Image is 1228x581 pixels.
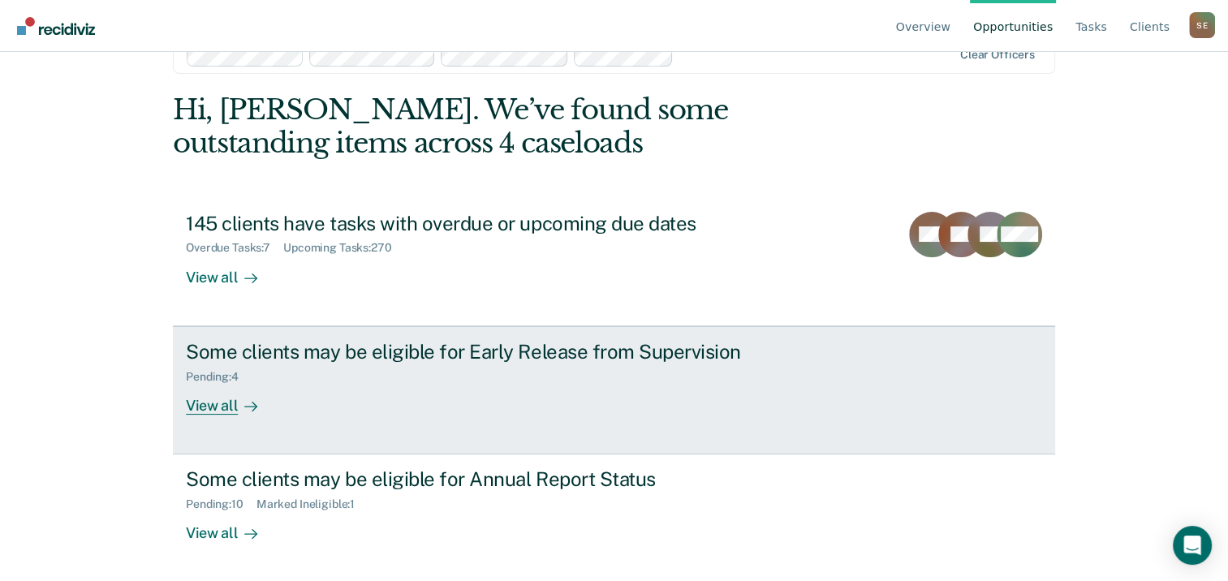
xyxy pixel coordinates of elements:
[186,383,277,415] div: View all
[186,370,252,384] div: Pending : 4
[186,497,256,511] div: Pending : 10
[173,326,1055,454] a: Some clients may be eligible for Early Release from SupervisionPending:4View all
[186,212,756,235] div: 145 clients have tasks with overdue or upcoming due dates
[283,241,405,255] div: Upcoming Tasks : 270
[186,255,277,286] div: View all
[186,241,283,255] div: Overdue Tasks : 7
[173,199,1055,326] a: 145 clients have tasks with overdue or upcoming due datesOverdue Tasks:7Upcoming Tasks:270View all
[186,340,756,364] div: Some clients may be eligible for Early Release from Supervision
[1189,12,1215,38] div: S E
[186,467,756,491] div: Some clients may be eligible for Annual Report Status
[173,93,878,160] div: Hi, [PERSON_NAME]. We’ve found some outstanding items across 4 caseloads
[17,17,95,35] img: Recidiviz
[1173,526,1212,565] div: Open Intercom Messenger
[1189,12,1215,38] button: Profile dropdown button
[256,497,368,511] div: Marked Ineligible : 1
[186,511,277,543] div: View all
[960,48,1035,62] div: Clear officers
